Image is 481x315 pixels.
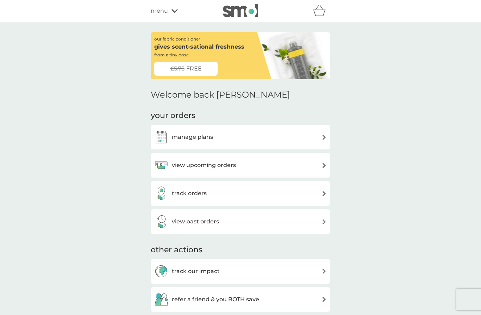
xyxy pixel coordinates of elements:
img: arrow right [321,163,327,168]
div: basket [313,4,330,18]
img: arrow right [321,297,327,302]
span: menu [151,6,168,16]
h3: view upcoming orders [172,161,236,170]
img: smol [223,4,258,17]
h3: track orders [172,189,207,198]
h3: your orders [151,110,195,121]
h3: refer a friend & you BOTH save [172,295,259,304]
p: our fabric conditioner [154,36,200,42]
img: arrow right [321,191,327,196]
p: from a tiny dose [154,51,189,58]
span: £5.75 [170,64,185,73]
h3: manage plans [172,132,213,142]
h3: other actions [151,245,202,255]
h3: track our impact [172,267,220,276]
span: FREE [186,64,202,73]
h2: Welcome back [PERSON_NAME] [151,90,290,100]
p: gives scent-sational freshness [154,42,244,51]
img: arrow right [321,219,327,224]
img: arrow right [321,135,327,140]
h3: view past orders [172,217,219,226]
img: arrow right [321,268,327,274]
